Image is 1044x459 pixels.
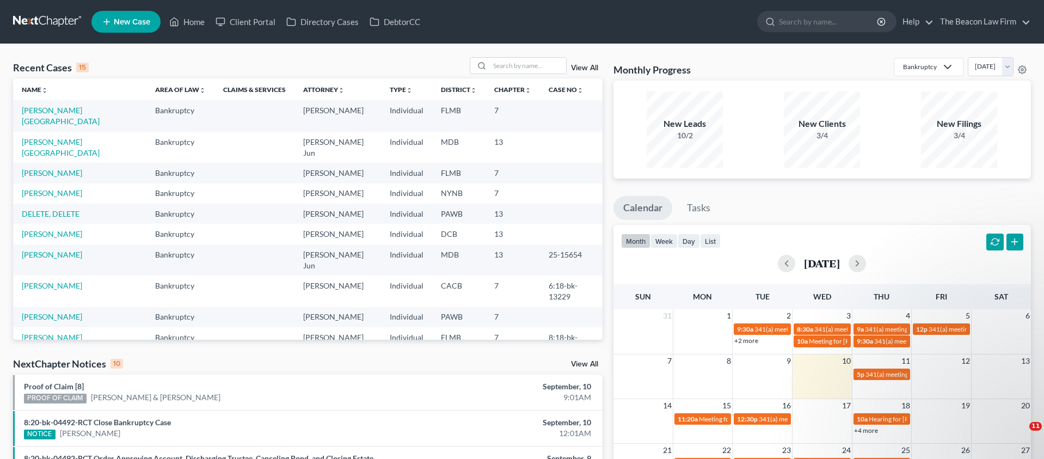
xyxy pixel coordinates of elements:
a: Typeunfold_more [390,85,413,94]
td: 7 [486,307,540,327]
span: Sun [635,292,651,301]
div: PROOF OF CLAIM [24,394,87,403]
a: Nameunfold_more [22,85,48,94]
span: Fri [936,292,947,301]
div: Recent Cases [13,61,89,74]
a: [PERSON_NAME] [22,312,82,321]
span: 22 [721,444,732,457]
td: 8:18-bk-04850 [540,327,602,358]
a: Tasks [677,196,720,220]
td: 7 [486,327,540,358]
a: Area of Lawunfold_more [155,85,206,94]
span: 23 [781,444,792,457]
span: 21 [662,444,673,457]
td: Individual [381,276,432,307]
a: View All [571,64,598,72]
h3: Monthly Progress [613,63,691,76]
span: 341(a) meeting for [PERSON_NAME] [814,325,919,333]
span: Meeting for [PERSON_NAME] & [PERSON_NAME] De [PERSON_NAME] [699,415,904,423]
a: Proof of Claim [8] [24,382,84,391]
td: Bankruptcy [146,132,214,163]
td: Individual [381,244,432,276]
span: 12p [916,325,928,333]
span: 341(a) meeting for [PERSON_NAME] [759,415,864,423]
td: MDB [432,244,486,276]
td: Bankruptcy [146,224,214,244]
td: 13 [486,224,540,244]
td: FLMB [432,100,486,131]
td: 13 [486,244,540,276]
i: unfold_more [199,87,206,94]
h2: [DATE] [804,258,840,269]
td: 13 [486,132,540,163]
span: 341(a) meeting for [PERSON_NAME] & [PERSON_NAME] [754,325,917,333]
td: Individual [381,163,432,183]
td: 7 [486,183,540,204]
span: 10a [797,337,808,345]
iframe: Intercom live chat [1007,422,1033,448]
span: 11 [1029,422,1042,431]
span: 8:30a [797,325,813,333]
a: 8:20-bk-04492-RCT Close Bankruptcy Case [24,418,171,427]
span: 16 [781,399,792,412]
td: Individual [381,132,432,163]
a: Case Nounfold_more [549,85,584,94]
span: 27 [1020,444,1031,457]
span: 6 [1024,309,1031,322]
a: [PERSON_NAME] [22,188,82,198]
span: 15 [721,399,732,412]
td: CACB [432,276,486,307]
a: Attorneyunfold_more [303,85,345,94]
td: 6:18-bk-13229 [540,276,602,307]
span: 8 [726,354,732,368]
a: Calendar [613,196,672,220]
div: 9:01AM [409,392,591,403]
span: New Case [114,18,150,26]
span: 341(a) meeting for [PERSON_NAME] [929,325,1034,333]
div: New Clients [784,118,860,130]
span: Thu [874,292,889,301]
td: Individual [381,100,432,131]
div: 3/4 [921,130,997,141]
a: Client Portal [210,12,281,32]
td: [PERSON_NAME] [294,100,381,131]
td: Individual [381,183,432,204]
span: 24 [841,444,852,457]
input: Search by name... [779,11,879,32]
span: 12:30p [737,415,758,423]
div: September, 10 [409,381,591,392]
span: 4 [905,309,911,322]
div: 15 [76,63,89,72]
div: 10/2 [647,130,723,141]
a: +2 more [734,336,758,345]
input: Search by name... [490,58,566,74]
span: Tue [756,292,770,301]
a: [PERSON_NAME] & [PERSON_NAME] [91,392,220,403]
td: Individual [381,204,432,224]
td: Bankruptcy [146,204,214,224]
i: unfold_more [338,87,345,94]
td: [PERSON_NAME] [294,183,381,204]
a: Help [897,12,934,32]
td: PAWB [432,307,486,327]
div: 3/4 [784,130,860,141]
td: Individual [381,307,432,327]
span: 2 [785,309,792,322]
td: Bankruptcy [146,163,214,183]
span: 341(a) meeting for [PERSON_NAME] [874,337,979,345]
a: [PERSON_NAME] [22,168,82,178]
div: NextChapter Notices [13,357,123,370]
span: 9 [785,354,792,368]
td: Bankruptcy [146,183,214,204]
td: Individual [381,224,432,244]
span: Mon [693,292,712,301]
span: 7 [666,354,673,368]
td: Bankruptcy [146,276,214,307]
i: unfold_more [406,87,413,94]
th: Claims & Services [214,78,294,100]
span: 26 [960,444,971,457]
i: unfold_more [577,87,584,94]
td: [PERSON_NAME] Jun [294,132,381,163]
button: day [678,234,700,248]
button: week [650,234,678,248]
